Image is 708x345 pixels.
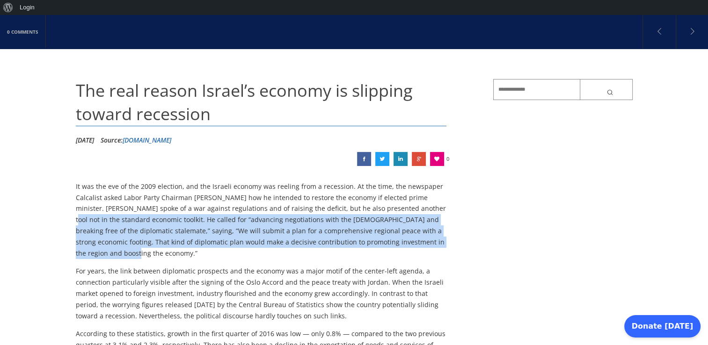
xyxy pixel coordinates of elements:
a: The real reason Israel’s economy is slipping toward recession [357,152,371,166]
span: The real reason Israel’s economy is slipping toward recession [76,79,413,125]
li: [DATE] [76,133,94,147]
p: For years, the link between diplomatic prospects and the economy was a major motif of the center-... [76,266,447,321]
a: The real reason Israel’s economy is slipping toward recession [412,152,426,166]
a: The real reason Israel’s economy is slipping toward recession [375,152,389,166]
p: It was the eve of the 2009 election, and the Israeli economy was reeling from a recession. At the... [76,181,447,259]
a: [DOMAIN_NAME] [123,136,171,144]
div: Source: [101,133,171,147]
span: 0 [446,152,449,166]
a: The real reason Israel’s economy is slipping toward recession [394,152,408,166]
